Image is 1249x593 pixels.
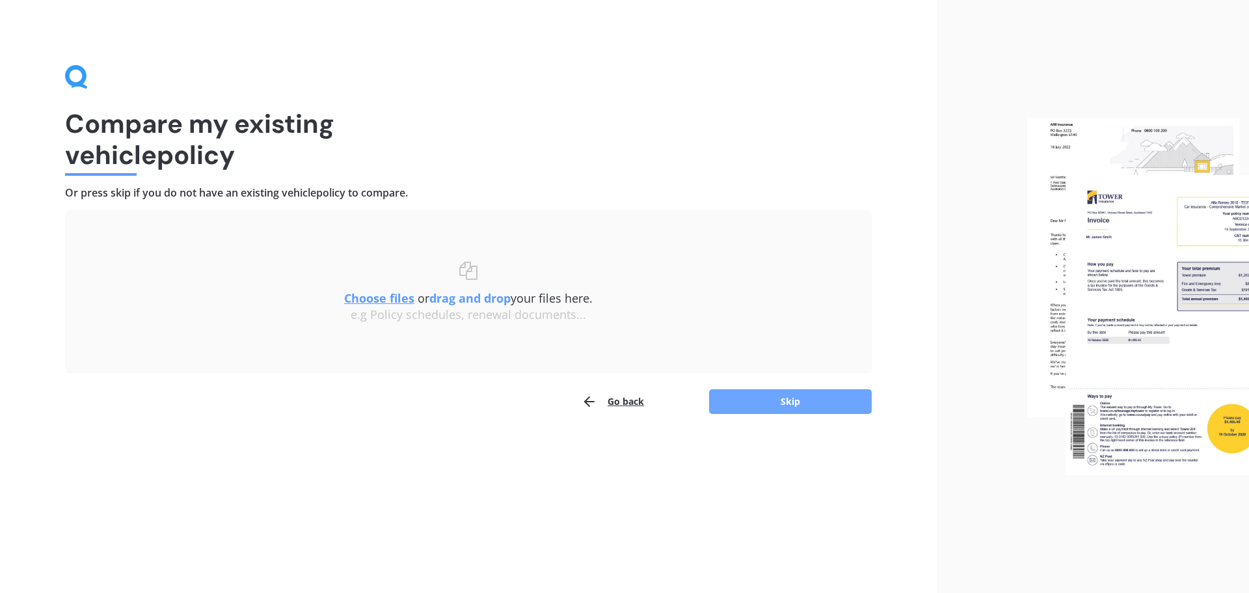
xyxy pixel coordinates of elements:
[709,389,872,414] button: Skip
[429,290,511,306] b: drag and drop
[344,290,593,306] span: or your files here.
[91,308,846,322] div: e.g Policy schedules, renewal documents...
[65,186,872,200] h4: Or press skip if you do not have an existing vehicle policy to compare.
[1027,118,1249,476] img: files.webp
[344,290,414,306] u: Choose files
[65,108,872,171] h1: Compare my existing vehicle policy
[582,389,644,415] button: Go back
